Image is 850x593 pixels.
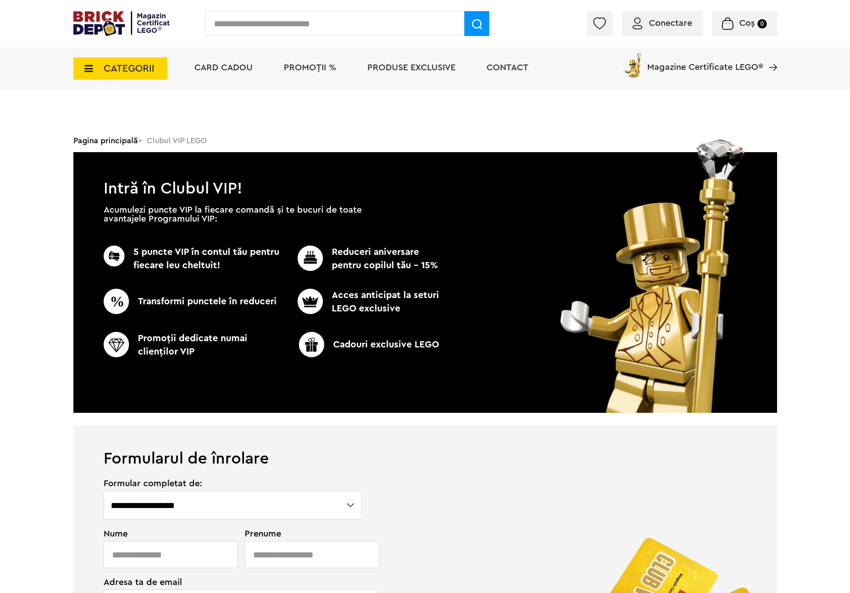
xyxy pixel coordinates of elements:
[104,289,283,314] p: Transformi punctele în reduceri
[104,246,125,266] img: CC_BD_Green_chek_mark
[548,140,758,413] img: vip_page_image
[104,332,283,359] p: Promoţii dedicate numai clienţilor VIP
[104,332,129,357] img: CC_BD_Green_chek_mark
[73,137,138,145] a: Pagina principală
[104,289,129,314] img: CC_BD_Green_chek_mark
[283,289,442,315] p: Acces anticipat la seturi LEGO exclusive
[757,19,767,28] small: 0
[284,63,336,72] a: PROMOȚII %
[298,289,323,314] img: CC_BD_Green_chek_mark
[245,529,363,538] span: Prenume
[647,51,763,72] span: Magazine Certificate LEGO®
[763,51,777,60] a: Magazine Certificate LEGO®
[632,19,692,28] a: Conectare
[104,246,283,272] p: 5 puncte VIP în contul tău pentru fiecare leu cheltuit!
[283,246,442,272] p: Reduceri aniversare pentru copilul tău - 15%
[739,19,755,28] span: Coș
[104,578,363,587] span: Adresa ta de email
[104,64,154,73] span: CATEGORII
[104,529,234,538] span: Nume
[73,152,777,193] h1: Intră în Clubul VIP!
[73,425,777,467] h1: Formularul de înrolare
[367,63,455,72] a: Produse exclusive
[487,63,528,72] a: Contact
[298,246,323,271] img: CC_BD_Green_chek_mark
[104,479,363,488] span: Formular completat de:
[299,332,324,357] img: CC_BD_Green_chek_mark
[104,206,362,223] p: Acumulezi puncte VIP la fiecare comandă și te bucuri de toate avantajele Programului VIP:
[279,332,459,357] p: Cadouri exclusive LEGO
[649,19,692,28] span: Conectare
[194,63,253,72] a: Card Cadou
[73,129,777,152] div: > Clubul VIP LEGO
